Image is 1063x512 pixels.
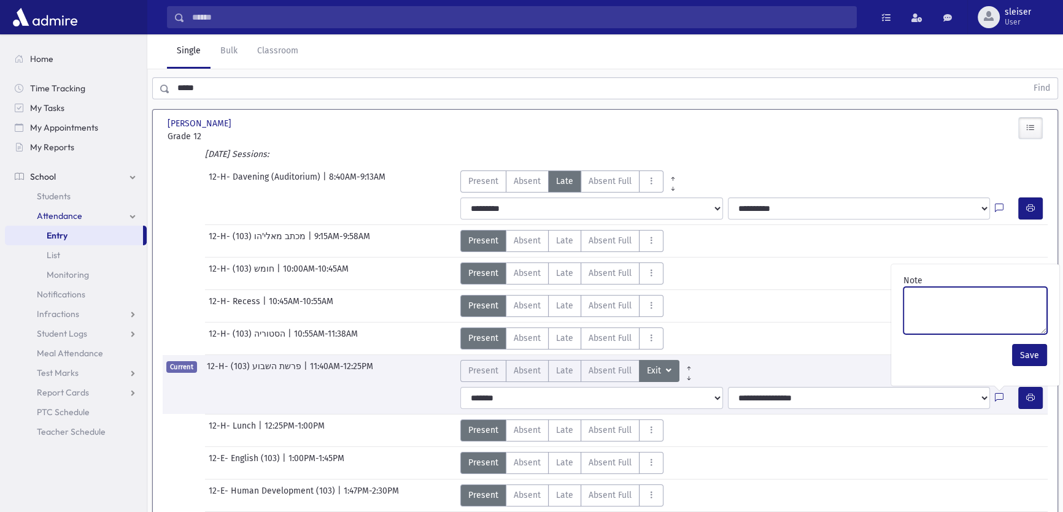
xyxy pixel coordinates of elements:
[209,230,308,252] span: 12-H- מכתב מאלי'הו (103)
[460,170,682,193] div: AttTypes
[663,180,682,190] a: All Later
[1012,344,1047,366] button: Save
[30,53,53,64] span: Home
[589,175,632,188] span: Absent Full
[168,130,303,143] span: Grade 12
[460,419,663,441] div: AttTypes
[308,230,314,252] span: |
[323,170,329,193] span: |
[209,327,288,350] span: 12-H- הסטוריה (103)
[556,364,573,377] span: Late
[209,170,323,193] span: 12-H- Davening (Auditorium)
[468,267,498,280] span: Present
[5,49,147,69] a: Home
[37,348,103,359] span: Meal Attendance
[47,269,89,280] span: Monitoring
[5,383,147,402] a: Report Cards
[514,364,541,377] span: Absent
[460,262,663,285] div: AttTypes
[30,142,74,153] span: My Reports
[37,210,82,221] span: Attendance
[282,452,288,474] span: |
[460,295,663,317] div: AttTypes
[663,170,682,180] a: All Prior
[37,367,79,378] span: Test Marks
[903,274,922,287] label: Note
[5,363,147,383] a: Test Marks
[329,170,385,193] span: 8:40AM-9:13AM
[589,364,632,377] span: Absent Full
[265,419,325,441] span: 12:25PM-1:00PM
[205,149,269,159] i: [DATE] Sessions:
[5,226,143,245] a: Entry
[37,407,90,418] span: PTC Schedule
[211,34,247,69] a: Bulk
[209,262,277,285] span: 12-H- חומש (103)
[514,424,541,437] span: Absent
[468,332,498,345] span: Present
[468,456,498,469] span: Present
[556,234,573,247] span: Late
[1005,7,1031,17] span: sleiser
[263,295,269,317] span: |
[338,484,344,506] span: |
[37,426,106,437] span: Teacher Schedule
[37,191,71,202] span: Students
[556,299,573,312] span: Late
[5,422,147,441] a: Teacher Schedule
[514,489,541,502] span: Absent
[247,34,308,69] a: Classroom
[288,452,344,474] span: 1:00PM-1:45PM
[679,370,698,380] a: All Later
[1005,17,1031,27] span: User
[37,328,87,339] span: Student Logs
[556,456,573,469] span: Late
[185,6,856,28] input: Search
[37,387,89,398] span: Report Cards
[269,295,333,317] span: 10:45AM-10:55AM
[468,489,498,502] span: Present
[209,452,282,474] span: 12-E- English (103)
[283,262,349,285] span: 10:00AM-10:45AM
[514,456,541,469] span: Absent
[468,175,498,188] span: Present
[5,265,147,285] a: Monitoring
[556,267,573,280] span: Late
[556,424,573,437] span: Late
[209,295,263,317] span: 12-H- Recess
[310,360,373,382] span: 11:40AM-12:25PM
[589,424,632,437] span: Absent Full
[207,360,304,382] span: 12-H- פרשת השבוע (103)
[460,360,698,382] div: AttTypes
[589,456,632,469] span: Absent Full
[514,332,541,345] span: Absent
[5,137,147,157] a: My Reports
[1026,78,1057,99] button: Find
[460,484,663,506] div: AttTypes
[30,102,64,113] span: My Tasks
[294,327,358,350] span: 10:55AM-11:38AM
[5,167,147,186] a: School
[589,299,632,312] span: Absent Full
[5,343,147,363] a: Meal Attendance
[514,267,541,280] span: Absent
[5,402,147,422] a: PTC Schedule
[5,324,147,343] a: Student Logs
[589,332,632,345] span: Absent Full
[5,98,147,118] a: My Tasks
[30,83,85,94] span: Time Tracking
[514,299,541,312] span: Absent
[5,206,147,226] a: Attendance
[30,171,56,182] span: School
[589,267,632,280] span: Absent Full
[468,424,498,437] span: Present
[5,304,147,324] a: Infractions
[30,122,98,133] span: My Appointments
[5,118,147,137] a: My Appointments
[468,299,498,312] span: Present
[460,230,663,252] div: AttTypes
[166,361,197,373] span: Current
[460,452,663,474] div: AttTypes
[10,5,80,29] img: AdmirePro
[314,230,370,252] span: 9:15AM-9:58AM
